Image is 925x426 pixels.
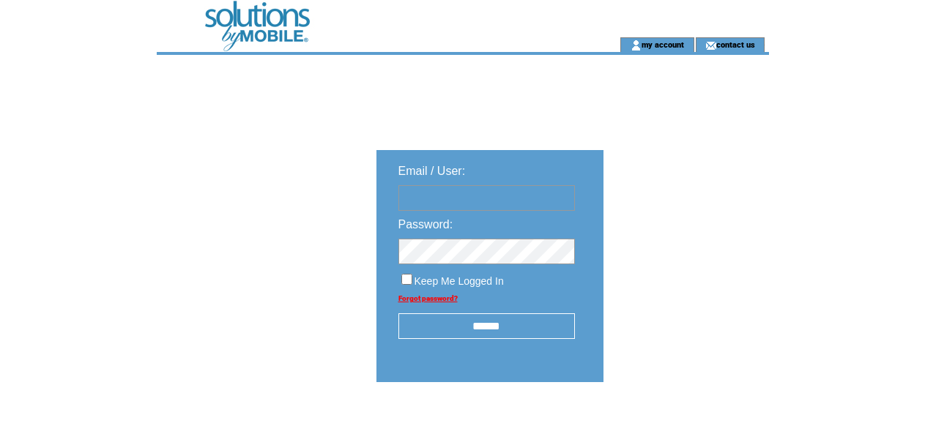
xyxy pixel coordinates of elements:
a: my account [642,40,684,49]
img: contact_us_icon.gif;jsessionid=4F2C4AF044D58738CE11B8A832EF2E8D [705,40,716,51]
span: Email / User: [398,165,466,177]
a: Forgot password? [398,294,458,302]
img: account_icon.gif;jsessionid=4F2C4AF044D58738CE11B8A832EF2E8D [631,40,642,51]
span: Password: [398,218,453,231]
span: Keep Me Logged In [415,275,504,287]
a: contact us [716,40,755,49]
